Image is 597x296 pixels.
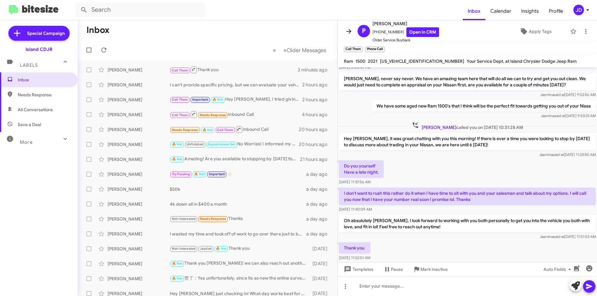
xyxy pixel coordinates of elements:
[463,2,485,20] a: Inbox
[309,276,332,282] div: [DATE]
[108,201,170,207] div: [PERSON_NAME]
[283,46,287,54] span: »
[108,112,170,118] div: [PERSON_NAME]
[306,201,332,207] div: a day ago
[172,68,188,72] span: Call Them
[380,58,464,64] span: [US_VEHICLE_IDENTIFICATION_NUMBER]
[339,73,596,90] p: [PERSON_NAME], never say never. We have an amazing team here that will do all we can to try and g...
[339,242,370,253] p: Thank you
[170,215,306,222] div: Thanks
[209,172,225,176] span: Important
[216,247,226,251] span: 🔥 Hot
[541,113,596,118] span: Jasmina [DATE] 9:53:23 AM
[212,98,223,102] span: 🔥 Hot
[170,141,299,148] div: No Worries! I informed my team mates and they are all ready for your arrival!
[217,128,233,132] span: Call Them
[108,171,170,177] div: [PERSON_NAME]
[287,47,326,54] span: Older Messages
[170,125,299,133] div: Inbound Call
[108,231,170,237] div: [PERSON_NAME]
[306,186,332,192] div: a day ago
[172,247,196,251] span: Not-Interested
[368,58,377,64] span: 2021
[365,47,384,52] small: Phone Call
[568,5,590,15] button: JD
[18,77,71,83] span: Inbox
[18,107,53,113] span: All Conversations
[172,128,198,132] span: Needs Response
[362,26,366,36] span: P
[25,46,53,52] div: Island CDJR
[170,156,300,163] div: Amazing! Are you available to stopping by [DATE] for Test drive?
[309,246,332,252] div: [DATE]
[529,26,552,37] span: Apply Tags
[553,234,564,239] span: said at
[338,264,378,275] button: Templates
[108,156,170,162] div: [PERSON_NAME]
[378,264,408,275] button: Pause
[108,82,170,88] div: [PERSON_NAME]
[18,92,71,98] span: Needs Response
[18,121,41,128] span: Save a Deal
[372,100,596,112] p: We have some aged new Ram 1500's that I think will be the perfect fit towards getting you out of ...
[172,262,183,266] span: 🔥 Hot
[170,96,302,103] div: Hey [PERSON_NAME], I tried giving you a call just now! Are you free for a moment?
[187,142,204,146] span: Unfinished
[306,216,332,222] div: a day ago
[539,264,578,275] button: Auto Fields
[8,26,70,41] a: Special Campaign
[309,261,332,267] div: [DATE]
[485,2,516,20] a: Calendar
[373,27,439,37] span: [PHONE_NUMBER]
[194,172,205,176] span: 🔥 Hot
[409,121,525,130] span: called you on [DATE] 10:31:28 AM
[170,231,306,237] div: I wasted my time and took off of work to go over there just to be there for 15mins to tell me $10...
[300,156,332,162] div: 21 hours ago
[339,180,371,184] span: [DATE] 11:37:56 AM
[108,246,170,252] div: [PERSON_NAME]
[339,160,384,178] p: Do you yourself Have a late night.
[302,82,332,88] div: 2 hours ago
[339,188,596,205] p: I don't want to rush this rather do it when I have time to sit with you and your salesman and tal...
[299,141,332,148] div: 20 hours ago
[170,82,302,88] div: I can't provide specific pricing, but we can evaluate your vehicle to give you the best offer. Wo...
[420,264,448,275] span: Mark Inactive
[306,171,332,177] div: a day ago
[422,125,456,130] span: [PERSON_NAME]
[280,44,330,57] button: Next
[339,207,372,212] span: [DATE] 11:40:09 AM
[339,215,596,232] p: Oh absolutely [PERSON_NAME], I look forward to working with you both personally to get you into t...
[172,142,183,146] span: 🔥 Hot
[172,98,188,102] span: Call Them
[503,26,567,37] button: Apply Tags
[355,58,365,64] span: 1500
[269,44,280,57] button: Previous
[170,186,306,192] div: $50k
[200,217,226,221] span: Needs Response
[408,264,453,275] button: Mark Inactive
[200,247,212,251] span: Jaydah
[269,44,330,57] nav: Page navigation example
[170,245,309,252] div: Thank you
[172,157,183,161] span: 🔥 Hot
[344,47,363,52] small: Call Them
[108,261,170,267] div: [PERSON_NAME]
[108,216,170,222] div: [PERSON_NAME]
[20,62,38,68] span: Labels
[20,139,33,145] span: More
[172,172,190,176] span: Try Pausing
[553,152,564,157] span: said at
[544,2,568,20] a: Profile
[344,58,353,64] span: Ram
[108,276,170,282] div: [PERSON_NAME]
[467,58,576,64] span: Your Service Dept. at Island Chrysler Dodge Jeep Ram
[406,27,439,37] a: Open in CRM
[554,92,565,97] span: said at
[516,2,544,20] a: Insights
[573,5,584,15] div: JD
[170,260,309,267] div: Thank you [PERSON_NAME]! we can also reach out another time when you are back from vacation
